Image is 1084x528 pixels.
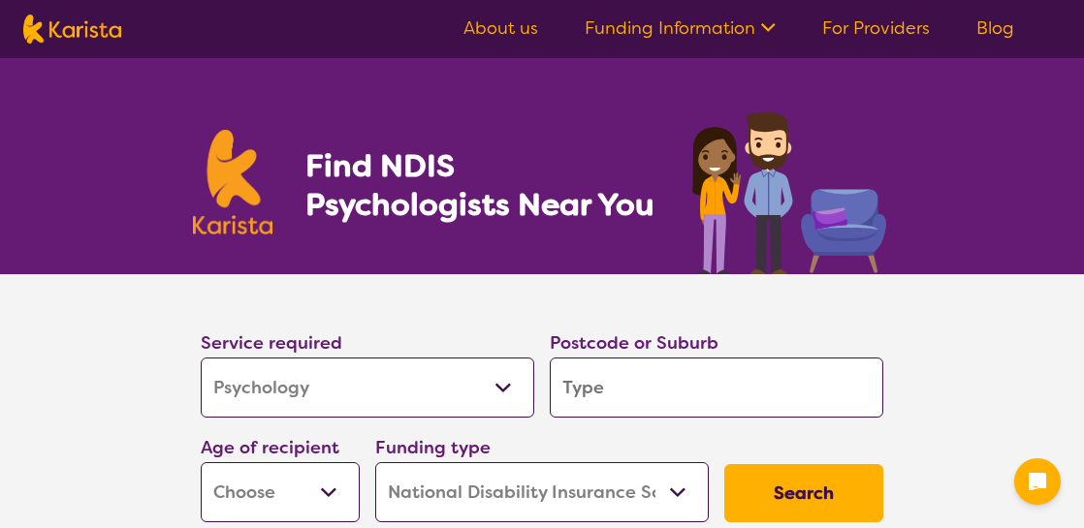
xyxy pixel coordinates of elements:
[685,105,891,274] img: psychology
[822,16,930,40] a: For Providers
[193,130,272,234] img: Karista logo
[724,464,883,522] button: Search
[23,15,121,44] img: Karista logo
[463,16,538,40] a: About us
[550,331,718,355] label: Postcode or Suburb
[976,16,1014,40] a: Blog
[201,436,339,459] label: Age of recipient
[550,357,883,418] input: Type
[201,331,342,355] label: Service required
[585,16,776,40] a: Funding Information
[375,436,491,459] label: Funding type
[305,146,664,224] h1: Find NDIS Psychologists Near You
